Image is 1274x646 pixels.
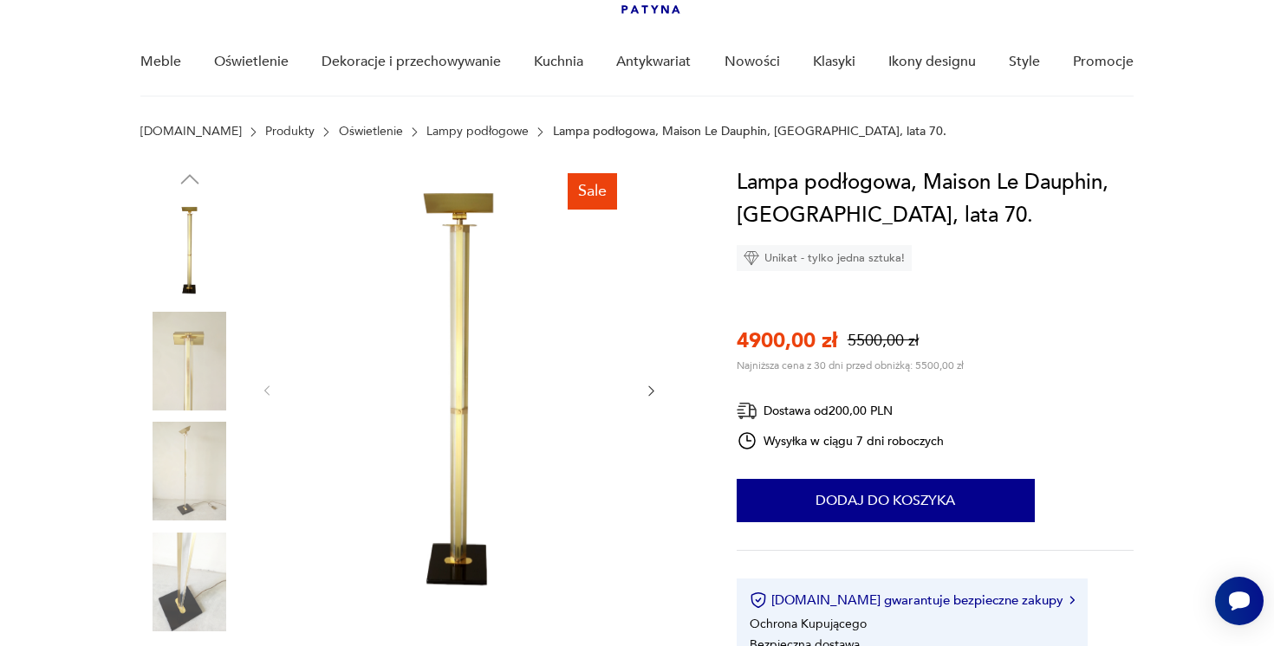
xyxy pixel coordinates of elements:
[744,250,759,266] img: Ikona diamentu
[214,29,289,95] a: Oświetlenie
[750,616,867,632] li: Ochrona Kupującego
[339,125,403,139] a: Oświetlenie
[725,29,780,95] a: Nowości
[737,245,912,271] div: Unikat - tylko jedna sztuka!
[140,125,242,139] a: [DOMAIN_NAME]
[291,166,626,612] img: Zdjęcie produktu Lampa podłogowa, Maison Le Dauphin, Francja, lata 70.
[426,125,529,139] a: Lampy podłogowe
[553,125,946,139] p: Lampa podłogowa, Maison Le Dauphin, [GEOGRAPHIC_DATA], lata 70.
[140,312,239,410] img: Zdjęcie produktu Lampa podłogowa, Maison Le Dauphin, Francja, lata 70.
[737,166,1134,232] h1: Lampa podłogowa, Maison Le Dauphin, [GEOGRAPHIC_DATA], lata 70.
[140,533,239,631] img: Zdjęcie produktu Lampa podłogowa, Maison Le Dauphin, Francja, lata 70.
[140,29,181,95] a: Meble
[1009,29,1040,95] a: Style
[848,330,919,352] p: 5500,00 zł
[737,400,757,422] img: Ikona dostawy
[616,29,691,95] a: Antykwariat
[737,326,837,355] p: 4900,00 zł
[534,29,583,95] a: Kuchnia
[1069,596,1075,604] img: Ikona strzałki w prawo
[750,591,767,609] img: Ikona certyfikatu
[750,591,1075,609] button: [DOMAIN_NAME] gwarantuje bezpieczne zakupy
[737,479,1035,522] button: Dodaj do koszyka
[140,422,239,520] img: Zdjęcie produktu Lampa podłogowa, Maison Le Dauphin, Francja, lata 70.
[813,29,855,95] a: Klasyki
[1073,29,1134,95] a: Promocje
[265,125,315,139] a: Produkty
[140,201,239,300] img: Zdjęcie produktu Lampa podłogowa, Maison Le Dauphin, Francja, lata 70.
[737,400,945,422] div: Dostawa od 200,00 PLN
[737,430,945,451] div: Wysyłka w ciągu 7 dni roboczych
[888,29,976,95] a: Ikony designu
[1215,577,1264,625] iframe: Smartsupp widget button
[322,29,501,95] a: Dekoracje i przechowywanie
[737,359,964,372] p: Najniższa cena z 30 dni przed obniżką: 5500,00 zł
[568,173,617,210] div: Sale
